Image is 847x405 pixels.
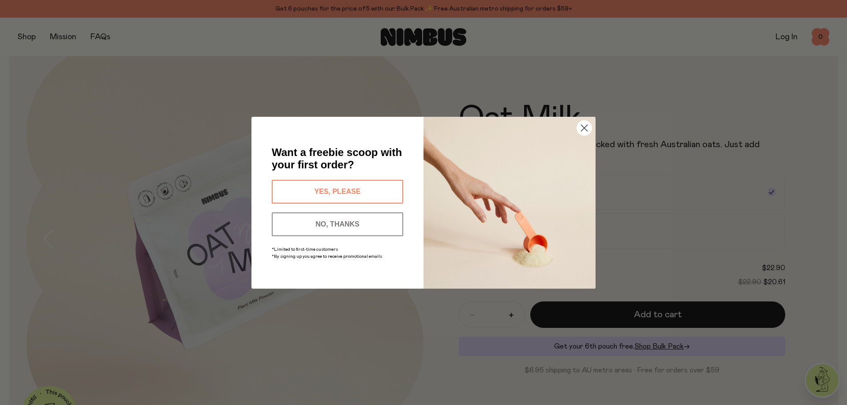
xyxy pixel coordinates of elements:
[272,247,338,252] span: *Limited to first-time customers
[577,120,592,136] button: Close dialog
[272,212,403,236] button: NO, THANKS
[272,146,402,171] span: Want a freebie scoop with your first order?
[272,254,382,259] span: *By signing up you agree to receive promotional emails
[272,180,403,204] button: YES, PLEASE
[423,117,596,289] img: c0d45117-8e62-4a02-9742-374a5db49d45.jpeg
